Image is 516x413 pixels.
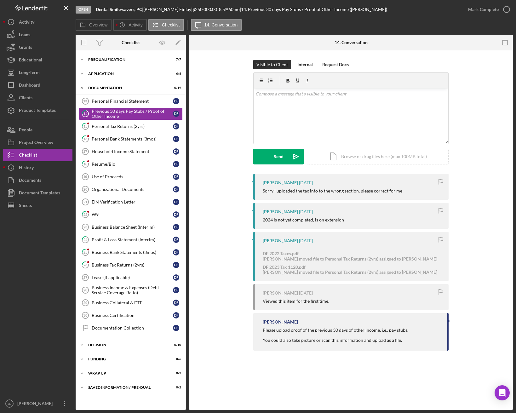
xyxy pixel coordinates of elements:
[3,149,72,161] button: Checklist
[79,107,183,120] a: 14Previous 30 days Pay Stubs / Proof of Other IncomeDF
[83,250,87,254] tspan: 25
[83,175,87,179] tspan: 19
[228,7,240,12] div: 60 mo
[79,322,183,334] a: Documentation CollectionDF
[263,256,437,261] div: [PERSON_NAME] moved file to Personal Tax Returns (2yrs) assigned to [PERSON_NAME]
[88,357,165,361] div: Funding
[92,149,173,154] div: Household Income Statement
[79,309,183,322] a: 30Business CertificationDF
[173,136,179,142] div: D F
[170,58,181,61] div: 7 / 7
[79,158,183,170] a: 18Resume/BioDF
[83,288,87,292] tspan: 28
[79,208,183,221] a: 22W9DF
[335,40,368,45] div: 14. Conversation
[79,145,183,158] a: 17Household Income StatementDF
[3,186,72,199] button: Document Templates
[170,343,181,347] div: 0 / 10
[19,123,32,138] div: People
[83,238,88,242] tspan: 24
[92,174,173,179] div: Use of Proceeds
[3,54,72,66] a: Educational
[83,124,87,128] tspan: 15
[294,60,316,69] button: Internal
[19,174,41,188] div: Documents
[79,246,183,259] a: 25Business Bank Statements (3mos)DF
[3,79,72,91] button: Dashboard
[256,60,288,69] div: Visible to Client
[299,209,313,214] time: 2025-08-07 02:21
[92,162,173,167] div: Resume/Bio
[92,99,173,104] div: Personal Financial Statement
[19,16,34,30] div: Activity
[263,180,298,185] div: [PERSON_NAME]
[3,91,72,104] button: Clients
[3,136,72,149] button: Project Overview
[113,19,146,31] button: Activity
[19,41,32,55] div: Grants
[173,274,179,281] div: D F
[92,225,173,230] div: Business Balance Sheet (Interim)
[79,221,183,233] a: 23Business Balance Sheet (Interim)DF
[170,357,181,361] div: 0 / 6
[263,319,298,324] div: [PERSON_NAME]
[173,186,179,192] div: D F
[170,72,181,76] div: 6 / 8
[263,238,298,243] div: [PERSON_NAME]
[297,60,313,69] div: Internal
[3,199,72,212] button: Sheets
[263,217,344,222] div: 2024 is not yet completed, is on extension
[173,300,179,306] div: D F
[92,262,173,267] div: Business Tax Returns (2yrs)
[3,16,72,28] a: Activity
[3,174,72,186] button: Documents
[170,386,181,389] div: 0 / 2
[92,285,173,295] div: Business Income & Expenses (Debt Service Coverage Ratio)
[263,270,437,275] div: [PERSON_NAME] moved file to Personal Tax Returns (2yrs) assigned to [PERSON_NAME]
[92,212,173,217] div: W9
[3,28,72,41] button: Loans
[170,86,181,90] div: 0 / 19
[8,402,11,405] text: JD
[3,397,72,410] button: JD[PERSON_NAME]
[16,397,57,411] div: [PERSON_NAME]
[88,343,165,347] div: Decision
[92,136,173,141] div: Personal Bank Statements (3mos)
[79,170,183,183] a: 19Use of ProceedsDF
[3,41,72,54] a: Grants
[253,149,304,164] button: Send
[76,6,91,14] div: Open
[83,301,87,305] tspan: 29
[19,104,56,118] div: Product Templates
[263,188,402,193] div: Sorry I uploaded the tax info to the wrong section, please correct for me
[92,109,173,119] div: Previous 30 days Pay Stubs / Proof of Other Income
[79,196,183,208] a: 21EIN Verification LetterDF
[468,3,499,16] div: Mark Complete
[173,98,179,104] div: D F
[3,161,72,174] button: History
[322,60,349,69] div: Request Docs
[299,290,313,295] time: 2025-08-07 02:12
[263,209,298,214] div: [PERSON_NAME]
[173,148,179,155] div: D F
[89,22,107,27] label: Overview
[173,174,179,180] div: D F
[88,86,165,90] div: Documentation
[79,133,183,145] a: 16Personal Bank Statements (3mos)DF
[495,385,510,400] div: Open Intercom Messenger
[129,22,142,27] label: Activity
[143,7,192,12] div: [PERSON_NAME] Finlay |
[3,123,72,136] button: People
[263,290,298,295] div: [PERSON_NAME]
[19,186,60,201] div: Document Templates
[240,7,387,12] div: | 14. Previous 30 days Pay Stubs / Proof of Other Income ([PERSON_NAME])
[79,120,183,133] a: 15Personal Tax Returns (2yrs)DF
[19,28,30,43] div: Loans
[83,200,87,204] tspan: 21
[88,58,165,61] div: Prequalification
[83,112,88,116] tspan: 14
